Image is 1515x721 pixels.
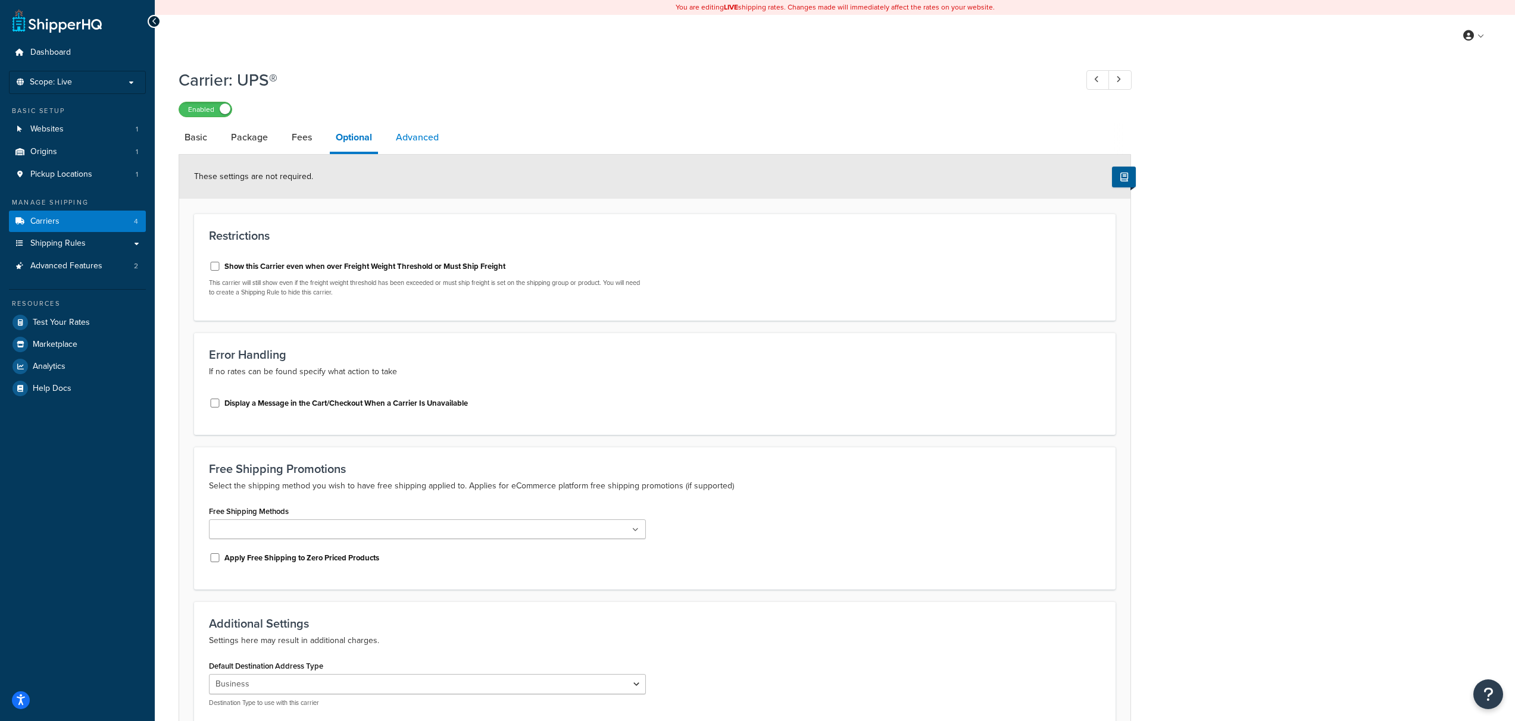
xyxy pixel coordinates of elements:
[209,507,289,516] label: Free Shipping Methods
[134,261,138,271] span: 2
[30,124,64,134] span: Websites
[9,211,146,233] li: Carriers
[209,634,1101,648] p: Settings here may result in additional charges.
[9,42,146,64] a: Dashboard
[194,170,313,183] span: These settings are not required.
[30,147,57,157] span: Origins
[1473,679,1503,709] button: Open Resource Center
[390,123,445,152] a: Advanced
[9,164,146,186] li: Pickup Locations
[1108,70,1132,90] a: Next Record
[209,462,1101,475] h3: Free Shipping Promotions
[33,384,71,394] span: Help Docs
[136,147,138,157] span: 1
[33,318,90,328] span: Test Your Rates
[209,662,323,670] label: Default Destination Address Type
[33,362,65,372] span: Analytics
[9,299,146,309] div: Resources
[179,102,232,117] label: Enabled
[209,229,1101,242] h3: Restrictions
[30,77,72,87] span: Scope: Live
[30,239,86,249] span: Shipping Rules
[724,2,738,12] b: LIVE
[9,164,146,186] a: Pickup Locations1
[1112,167,1136,187] button: Show Help Docs
[179,68,1064,92] h1: Carrier: UPS®
[9,211,146,233] a: Carriers4
[330,123,378,154] a: Optional
[224,398,468,409] label: Display a Message in the Cart/Checkout When a Carrier Is Unavailable
[136,124,138,134] span: 1
[209,365,1101,379] p: If no rates can be found specify what action to take
[9,141,146,163] a: Origins1
[9,233,146,255] a: Shipping Rules
[224,261,505,272] label: Show this Carrier even when over Freight Weight Threshold or Must Ship Freight
[209,278,646,297] p: This carrier will still show even if the freight weight threshold has been exceeded or must ship ...
[9,198,146,208] div: Manage Shipping
[30,217,60,227] span: Carriers
[136,170,138,180] span: 1
[9,118,146,140] a: Websites1
[9,255,146,277] a: Advanced Features2
[209,348,1101,361] h3: Error Handling
[209,617,1101,630] h3: Additional Settings
[224,553,379,563] label: Apply Free Shipping to Zero Priced Products
[30,48,71,58] span: Dashboard
[209,479,1101,493] p: Select the shipping method you wish to have free shipping applied to. Applies for eCommerce platf...
[134,217,138,227] span: 4
[33,340,77,350] span: Marketplace
[9,118,146,140] li: Websites
[30,170,92,180] span: Pickup Locations
[9,141,146,163] li: Origins
[9,255,146,277] li: Advanced Features
[9,378,146,399] a: Help Docs
[179,123,213,152] a: Basic
[286,123,318,152] a: Fees
[1086,70,1110,90] a: Previous Record
[225,123,274,152] a: Package
[30,261,102,271] span: Advanced Features
[9,106,146,116] div: Basic Setup
[9,312,146,333] a: Test Your Rates
[9,356,146,377] a: Analytics
[209,698,646,707] p: Destination Type to use with this carrier
[9,334,146,355] a: Marketplace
